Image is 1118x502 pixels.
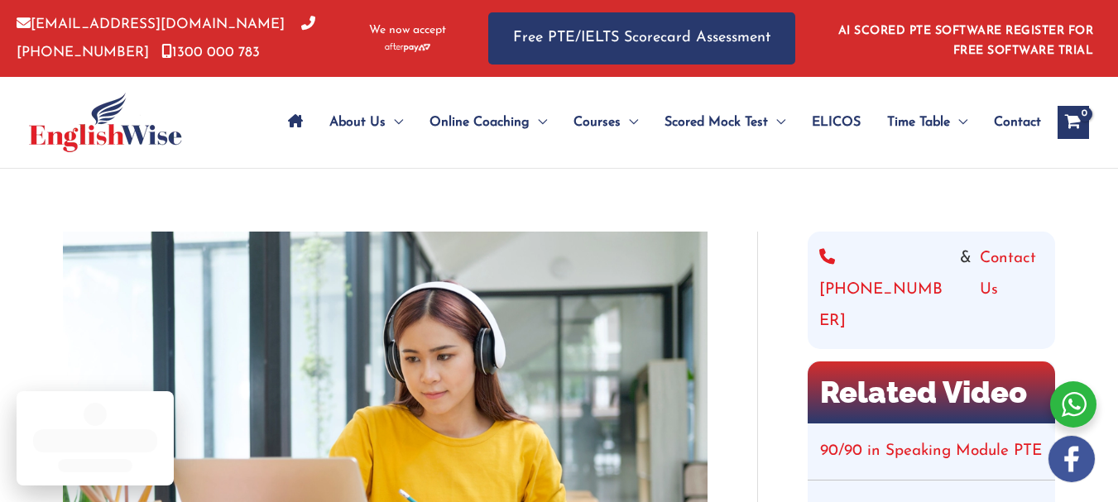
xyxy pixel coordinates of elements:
[819,243,1044,337] div: &
[981,93,1041,151] a: Contact
[29,93,182,152] img: cropped-ew-logo
[874,93,981,151] a: Time TableMenu Toggle
[560,93,651,151] a: CoursesMenu Toggle
[828,12,1101,65] aside: Header Widget 1
[812,93,861,151] span: ELICOS
[386,93,403,151] span: Menu Toggle
[768,93,785,151] span: Menu Toggle
[488,12,795,65] a: Free PTE/IELTS Scorecard Assessment
[799,93,874,151] a: ELICOS
[820,443,1042,459] a: 90/90 in Speaking Module PTE
[369,22,446,39] span: We now accept
[573,93,621,151] span: Courses
[665,93,768,151] span: Scored Mock Test
[329,93,386,151] span: About Us
[161,45,260,60] a: 1300 000 783
[808,361,1055,423] h2: Related Video
[994,93,1041,151] span: Contact
[275,93,1041,151] nav: Site Navigation: Main Menu
[530,93,547,151] span: Menu Toggle
[416,93,560,151] a: Online CoachingMenu Toggle
[1058,106,1089,139] a: View Shopping Cart, empty
[819,243,952,337] a: [PHONE_NUMBER]
[316,93,416,151] a: About UsMenu Toggle
[651,93,799,151] a: Scored Mock TestMenu Toggle
[887,93,950,151] span: Time Table
[429,93,530,151] span: Online Coaching
[17,17,285,31] a: [EMAIL_ADDRESS][DOMAIN_NAME]
[980,243,1044,337] a: Contact Us
[17,17,315,59] a: [PHONE_NUMBER]
[838,25,1094,57] a: AI SCORED PTE SOFTWARE REGISTER FOR FREE SOFTWARE TRIAL
[621,93,638,151] span: Menu Toggle
[385,43,430,52] img: Afterpay-Logo
[1048,436,1095,482] img: white-facebook.png
[950,93,967,151] span: Menu Toggle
